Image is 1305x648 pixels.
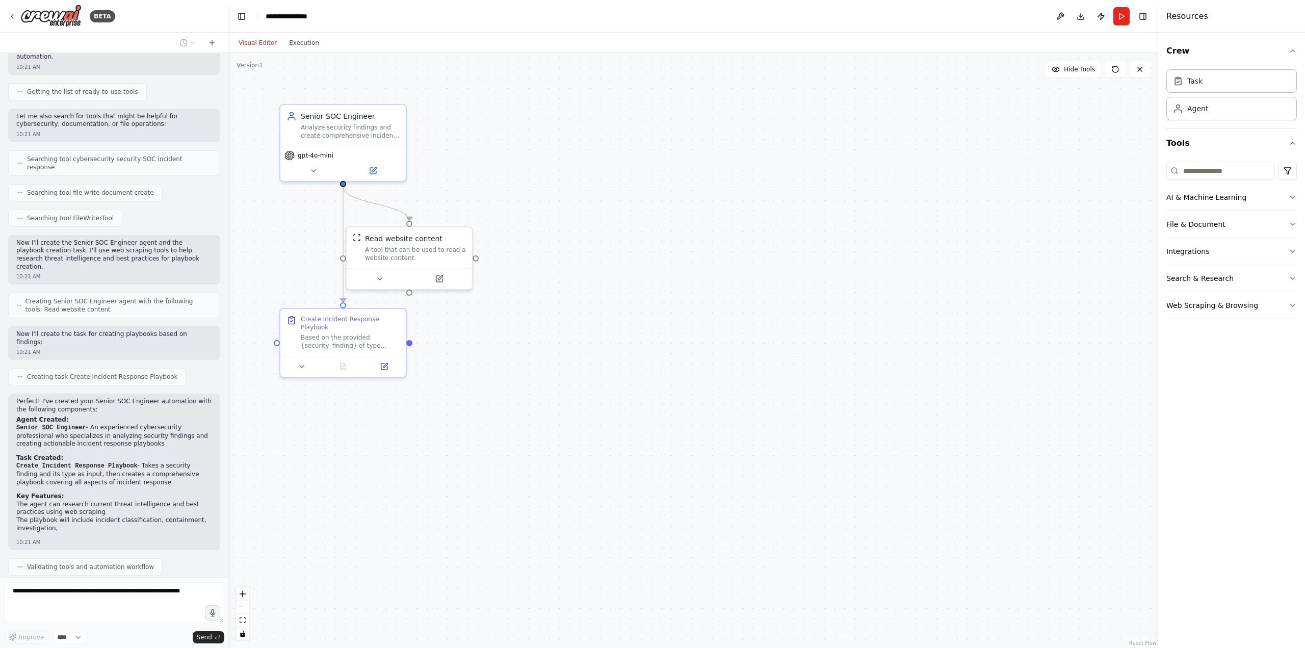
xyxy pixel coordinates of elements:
span: Getting the list of ready-to-use tools [27,88,138,96]
strong: Task Created: [16,454,63,461]
p: Perfect! I've created your Senior SOC Engineer automation with the following components: [16,398,212,413]
code: Create Incident Response Playbook [16,462,138,470]
div: React Flow controls [236,587,249,640]
p: Let me also search for tools that might be helpful for cybersecurity, documentation, or file oper... [16,113,212,128]
button: Open in side panel [410,273,468,285]
button: Open in side panel [344,165,402,177]
div: 10:21 AM [16,348,212,356]
button: Send [193,631,224,643]
button: No output available [322,360,365,373]
button: Integrations [1166,238,1297,265]
div: Create Incident Response PlaybookBased on the provided {security_finding} of type {finding_type},... [279,308,407,378]
div: Senior SOC EngineerAnalyze security findings and create comprehensive incident response playbooks... [279,104,407,182]
div: Analyze security findings and create comprehensive incident response playbooks that provide step-... [301,123,400,140]
button: Hide right sidebar [1136,9,1150,23]
div: 10:21 AM [16,131,212,138]
div: 10:21 AM [16,538,212,546]
span: gpt-4o-mini [298,151,333,160]
div: BETA [90,10,115,22]
h4: Resources [1166,10,1208,22]
button: Click to speak your automation idea [205,605,220,620]
div: Create Incident Response Playbook [301,315,400,331]
code: Senior SOC Engineer [16,424,86,431]
div: A tool that can be used to read a website content. [365,246,466,262]
span: Searching tool FileWriterTool [27,214,114,222]
span: Validating tools and automation workflow [27,563,154,571]
span: Send [197,633,212,641]
span: Searching tool cybersecurity security SOC incident response [27,155,212,171]
span: Hide Tools [1064,65,1095,73]
span: Creating Senior SOC Engineer agent with the following tools: Read website content [25,297,212,314]
button: Start a new chat [204,37,220,49]
li: The agent can research current threat intelligence and best practices using web scraping [16,501,212,516]
button: zoom out [236,601,249,614]
div: Read website content [365,234,442,244]
button: AI & Machine Learning [1166,184,1297,211]
button: Tools [1166,129,1297,158]
button: zoom in [236,587,249,601]
div: 10:21 AM [16,63,212,71]
img: Logo [20,5,82,28]
button: File & Document [1166,211,1297,238]
a: React Flow attribution [1129,640,1157,646]
g: Edge from b5a02cdc-3ca9-42be-a165-1bfd9f75b287 to 7eb6af09-eee3-4bab-b249-6a99ed7027c6 [338,187,348,302]
div: Based on the provided {security_finding} of type {finding_type}, create a comprehensive incident ... [301,333,400,350]
img: ScrapeWebsiteTool [353,234,361,242]
button: Open in side panel [367,360,402,373]
div: Tools [1166,158,1297,327]
button: Hide Tools [1046,61,1101,77]
strong: Agent Created: [16,416,69,423]
button: Search & Research [1166,265,1297,292]
div: ScrapeWebsiteToolRead website contentA tool that can be used to read a website content. [346,226,473,290]
span: Improve [19,633,44,641]
strong: Key Features: [16,493,64,500]
button: toggle interactivity [236,627,249,640]
p: Now I'll create the Senior SOC Engineer agent and the playbook creation task. I'll use web scrapi... [16,239,212,271]
button: Visual Editor [232,37,283,49]
button: Crew [1166,37,1297,65]
li: - Takes a security finding and its type as input, then creates a comprehensive playbook covering ... [16,462,212,486]
button: Web Scraping & Browsing [1166,292,1297,319]
span: Creating task Create Incident Response Playbook [27,373,178,381]
li: - An experienced cybersecurity professional who specializes in analyzing security findings and cr... [16,424,212,448]
button: Execution [283,37,325,49]
button: Hide left sidebar [234,9,249,23]
div: Senior SOC Engineer [301,111,400,121]
div: Version 1 [237,61,263,69]
p: Now I'll create the task for creating playbooks based on findings: [16,330,212,346]
span: Searching tool file write document create [27,189,154,197]
g: Edge from b5a02cdc-3ca9-42be-a165-1bfd9f75b287 to e81cf0ca-e302-4f86-92ff-ca95ede92934 [338,187,414,221]
button: Switch to previous chat [175,37,200,49]
div: Crew [1166,65,1297,128]
div: 10:21 AM [16,273,212,280]
button: fit view [236,614,249,627]
nav: breadcrumb [266,11,317,21]
button: Improve [4,631,48,644]
div: Agent [1187,103,1208,114]
li: The playbook will include incident classification, containment, investigation, [16,516,212,532]
div: Task [1187,76,1203,86]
